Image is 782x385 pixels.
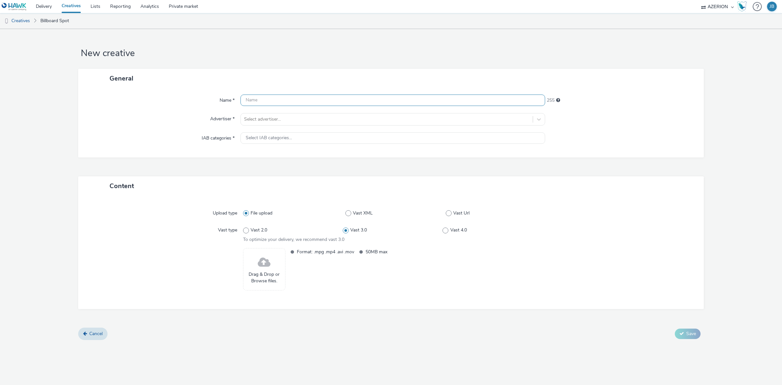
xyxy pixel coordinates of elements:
a: Cancel [78,328,108,340]
span: Vast 3.0 [350,227,367,233]
span: Save [686,331,696,337]
span: Format: .mpg .mp4 .avi .mov [297,248,354,256]
span: Cancel [89,331,103,337]
label: Vast type [215,224,240,233]
a: Billboard Spot [37,13,72,29]
span: 255 [547,97,555,104]
img: Hawk Academy [737,1,747,12]
div: Maximum 255 characters [556,97,560,104]
div: JB [770,2,774,11]
label: Advertiser * [208,113,237,122]
span: General [109,74,133,83]
span: Select IAB categories... [246,135,292,141]
span: Vast XML [353,210,373,216]
span: File upload [251,210,272,216]
span: Content [109,182,134,190]
span: 50MB max [366,248,423,256]
img: undefined Logo [2,3,27,11]
input: Name [240,95,545,106]
img: dooh [3,18,10,24]
span: Vast Url [453,210,470,216]
span: Vast 4.0 [450,227,467,233]
label: Upload type [210,207,240,216]
span: To optimize your delivery, we recommend vast 3.0 [243,236,344,243]
span: Vast 2.0 [251,227,267,233]
label: Name * [217,95,237,104]
label: IAB categories * [199,132,237,141]
span: Drag & Drop or Browse files. [247,271,282,285]
h1: New creative [78,47,704,60]
a: Hawk Academy [737,1,749,12]
button: Save [675,329,701,339]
